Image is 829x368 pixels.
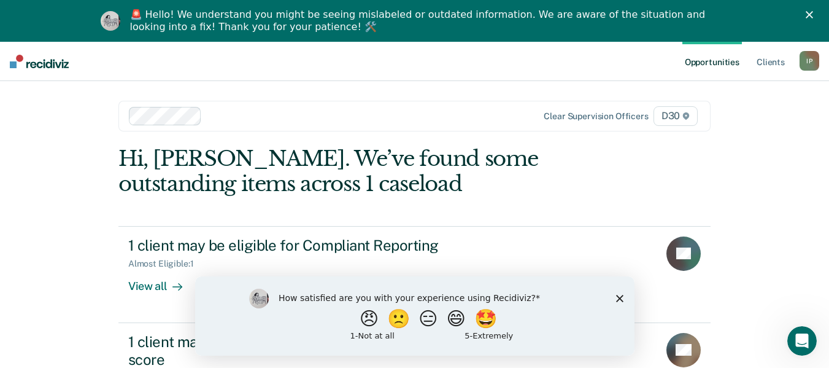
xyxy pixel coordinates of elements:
[682,42,742,81] a: Opportunities
[544,111,648,122] div: Clear supervision officers
[800,51,819,71] button: IP
[130,9,709,33] div: 🚨 Hello! We understand you might be seeing mislabeled or outdated information. We are aware of th...
[128,237,559,254] div: 1 client may be eligible for Compliant Reporting
[754,42,787,81] a: Clients
[806,11,818,18] div: Close
[195,276,634,356] iframe: Survey by Kim from Recidiviz
[128,269,197,293] div: View all
[10,55,69,68] img: Recidiviz
[800,51,819,71] div: I P
[118,146,592,197] div: Hi, [PERSON_NAME]. We’ve found some outstanding items across 1 caseload
[128,259,204,269] div: Almost Eligible : 1
[101,11,120,31] img: Profile image for Kim
[654,106,698,126] span: D30
[118,226,711,323] a: 1 client may be eligible for Compliant ReportingAlmost Eligible:1View all
[787,326,817,356] iframe: Intercom live chat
